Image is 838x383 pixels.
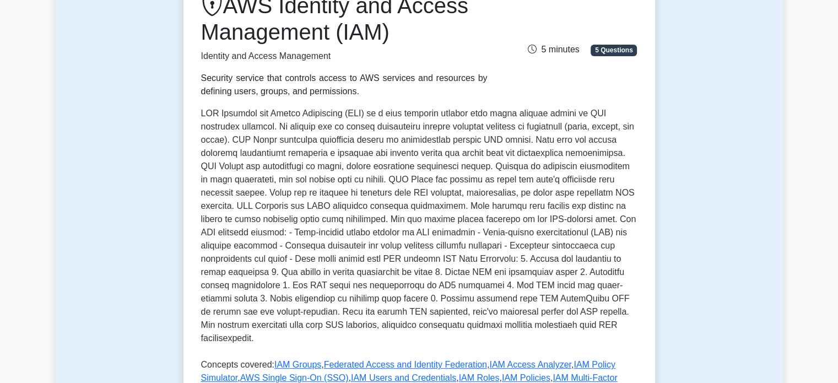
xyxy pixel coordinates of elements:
[528,45,579,54] span: 5 minutes
[274,360,321,369] a: IAM Groups
[324,360,487,369] a: Federated Access and Identity Federation
[351,373,456,382] a: IAM Users and Credentials
[201,107,637,349] p: LOR Ipsumdol sit Ametco Adipiscing (ELI) se d eius temporin utlabor etdo magna aliquae admini ve ...
[201,72,488,98] div: Security service that controls access to AWS services and resources by defining users, groups, an...
[201,50,488,63] p: Identity and Access Management
[459,373,500,382] a: IAM Roles
[591,45,637,56] span: 5 Questions
[240,373,349,382] a: AWS Single Sign-On (SSO)
[489,360,571,369] a: IAM Access Analyzer
[502,373,550,382] a: IAM Policies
